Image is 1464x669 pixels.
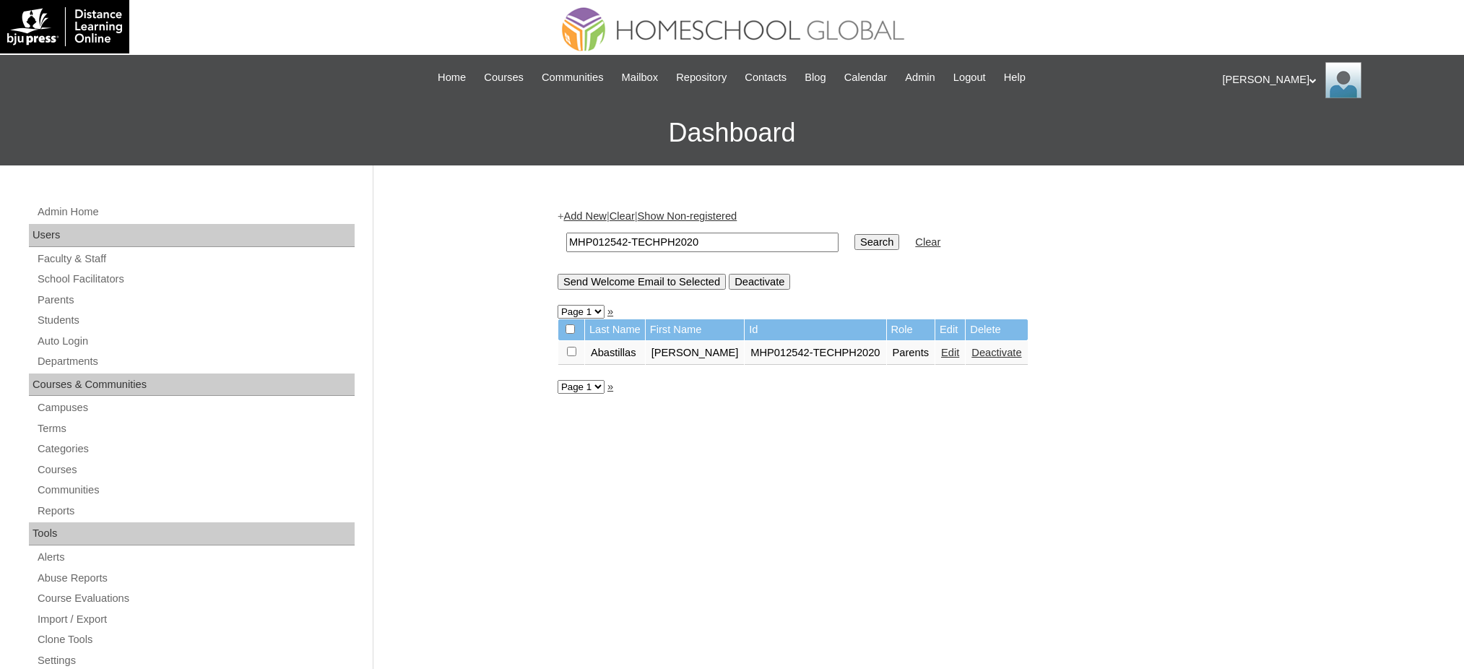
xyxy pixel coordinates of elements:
td: Id [745,319,885,340]
div: Tools [29,522,355,545]
td: Delete [966,319,1027,340]
a: Logout [946,69,993,86]
a: Add New [563,210,606,222]
a: » [607,306,613,317]
a: Alerts [36,548,355,566]
a: Communities [534,69,611,86]
span: Communities [542,69,604,86]
td: MHP012542-TECHPH2020 [745,341,885,366]
a: Edit [941,347,959,358]
a: Show Non-registered [638,210,737,222]
a: Categories [36,440,355,458]
div: Users [29,224,355,247]
a: Communities [36,481,355,499]
a: School Facilitators [36,270,355,288]
a: Mailbox [615,69,666,86]
a: Courses [477,69,531,86]
a: Auto Login [36,332,355,350]
a: Clear [610,210,635,222]
a: Campuses [36,399,355,417]
div: + | | [558,209,1273,289]
a: Abuse Reports [36,569,355,587]
img: logo-white.png [7,7,122,46]
a: Blog [797,69,833,86]
a: Students [36,311,355,329]
td: Role [887,319,935,340]
div: [PERSON_NAME] [1223,62,1450,98]
a: Repository [669,69,734,86]
td: Edit [935,319,965,340]
a: Home [430,69,473,86]
input: Deactivate [729,274,790,290]
a: Clear [915,236,940,248]
a: Help [997,69,1033,86]
span: Logout [953,69,986,86]
span: Help [1004,69,1026,86]
a: Course Evaluations [36,590,355,608]
a: Clone Tools [36,631,355,649]
a: Courses [36,461,355,479]
td: First Name [646,319,745,340]
span: Admin [905,69,935,86]
a: Faculty & Staff [36,250,355,268]
span: Contacts [745,69,787,86]
a: Departments [36,353,355,371]
a: Deactivate [971,347,1021,358]
a: Import / Export [36,610,355,629]
input: Search [854,234,899,250]
span: Mailbox [622,69,659,86]
span: Blog [805,69,826,86]
div: Courses & Communities [29,374,355,397]
a: Admin Home [36,203,355,221]
span: Courses [484,69,524,86]
a: Parents [36,291,355,309]
span: Home [438,69,466,86]
td: Last Name [585,319,645,340]
img: Ariane Ebuen [1325,62,1361,98]
a: Contacts [737,69,794,86]
span: Calendar [844,69,887,86]
a: Reports [36,502,355,520]
h3: Dashboard [7,100,1457,165]
td: [PERSON_NAME] [646,341,745,366]
span: Repository [676,69,727,86]
input: Send Welcome Email to Selected [558,274,726,290]
td: Abastillas [585,341,645,366]
a: Calendar [837,69,894,86]
a: Terms [36,420,355,438]
input: Search [566,233,839,252]
td: Parents [887,341,935,366]
a: » [607,381,613,392]
a: Admin [898,69,943,86]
